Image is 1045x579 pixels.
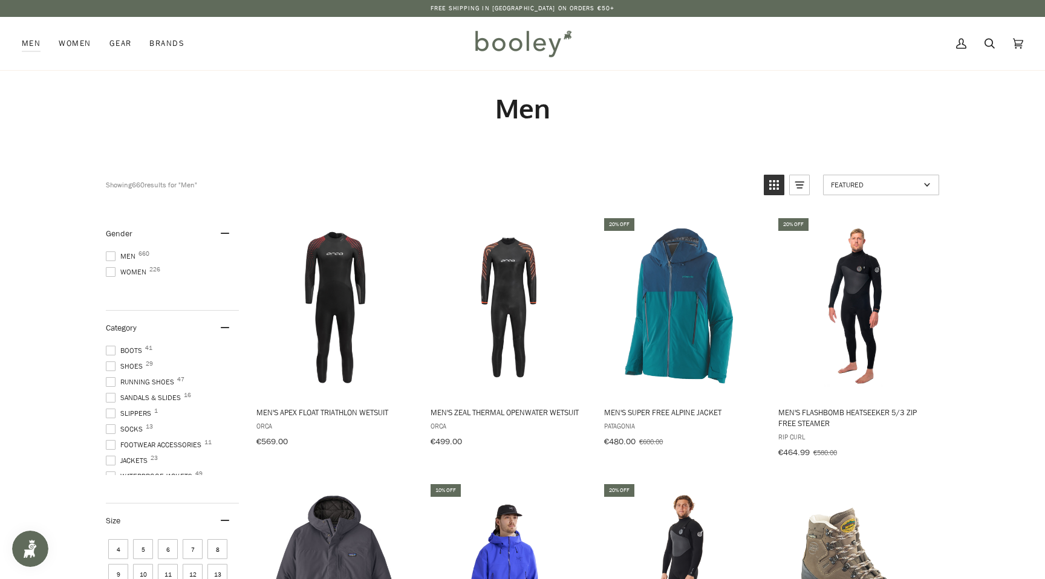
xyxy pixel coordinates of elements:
[100,17,141,70] a: Gear
[431,407,587,418] span: Men's Zeal Thermal Openwater Wetsuit
[132,180,145,190] b: 660
[140,17,194,70] a: Brands
[22,17,50,70] a: Men
[789,175,810,195] a: View list mode
[604,218,634,231] div: 20% off
[177,377,184,383] span: 47
[138,251,149,257] span: 660
[151,455,158,461] span: 23
[776,227,937,387] img: Rip Curl Men's FlashBomb HeatSeeker 5/3 Zip Free Steamer Black - Booley Galway
[106,361,146,372] span: Shoes
[431,4,614,13] p: Free Shipping in [GEOGRAPHIC_DATA] on Orders €50+
[207,539,227,559] span: Size: 8
[204,439,212,445] span: 11
[106,471,196,482] span: Waterproof Jackets
[813,447,837,458] span: €580.00
[12,531,48,567] iframe: Button to open loyalty program pop-up
[106,392,184,403] span: Sandals & Slides
[764,175,784,195] a: View grid mode
[133,539,153,559] span: Size: 5
[823,175,939,195] a: Sort options
[106,322,137,334] span: Category
[255,216,415,451] a: Men's Apex Float Triathlon Wetsuit
[431,484,461,497] div: 10% off
[106,228,132,239] span: Gender
[604,421,761,431] span: Patagonia
[106,377,178,387] span: Running Shoes
[604,436,636,447] span: €480.00
[431,421,587,431] span: Orca
[158,539,178,559] span: Size: 6
[183,539,203,559] span: Size: 7
[431,436,462,447] span: €499.00
[106,515,120,526] span: Size
[106,251,139,262] span: Men
[778,432,935,442] span: Rip Curl
[639,436,663,447] span: €600.00
[109,37,132,50] span: Gear
[146,424,153,430] span: 13
[184,392,191,398] span: 16
[602,216,763,451] a: Men's Super Free Alpine Jacket
[776,216,937,462] a: Men's FlashBomb HeatSeeker 5/3 Zip Free Steamer
[255,227,415,387] img: Orca Men's Apex Float Triathlon Wetsuit Black / Red - Booley Galway
[108,539,128,559] span: Size: 4
[50,17,100,70] a: Women
[145,345,152,351] span: 41
[778,447,810,458] span: €464.99
[106,439,205,450] span: Footwear Accessories
[106,345,146,356] span: Boots
[106,424,146,435] span: Socks
[604,407,761,418] span: Men's Super Free Alpine Jacket
[470,26,576,61] img: Booley
[106,92,939,125] h1: Men
[429,227,589,387] img: Orca Men's Zeal Thermal Openwater Wetsuit Black - Booley Galway
[59,37,91,50] span: Women
[106,455,151,466] span: Jackets
[602,227,763,387] img: Patagonia Men's Super Free Alpine Jacket - Booley Galway
[256,436,288,447] span: €569.00
[429,216,589,451] a: Men's Zeal Thermal Openwater Wetsuit
[256,407,413,418] span: Men's Apex Float Triathlon Wetsuit
[195,471,203,477] span: 49
[256,421,413,431] span: Orca
[106,408,155,419] span: Slippers
[149,267,160,273] span: 226
[604,484,634,497] div: 20% off
[154,408,158,414] span: 1
[831,180,920,190] span: Featured
[106,267,150,277] span: Women
[22,37,41,50] span: Men
[149,37,184,50] span: Brands
[778,407,935,429] span: Men's FlashBomb HeatSeeker 5/3 Zip Free Steamer
[146,361,153,367] span: 29
[106,175,755,195] div: Showing results for "Men"
[778,218,809,231] div: 20% off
